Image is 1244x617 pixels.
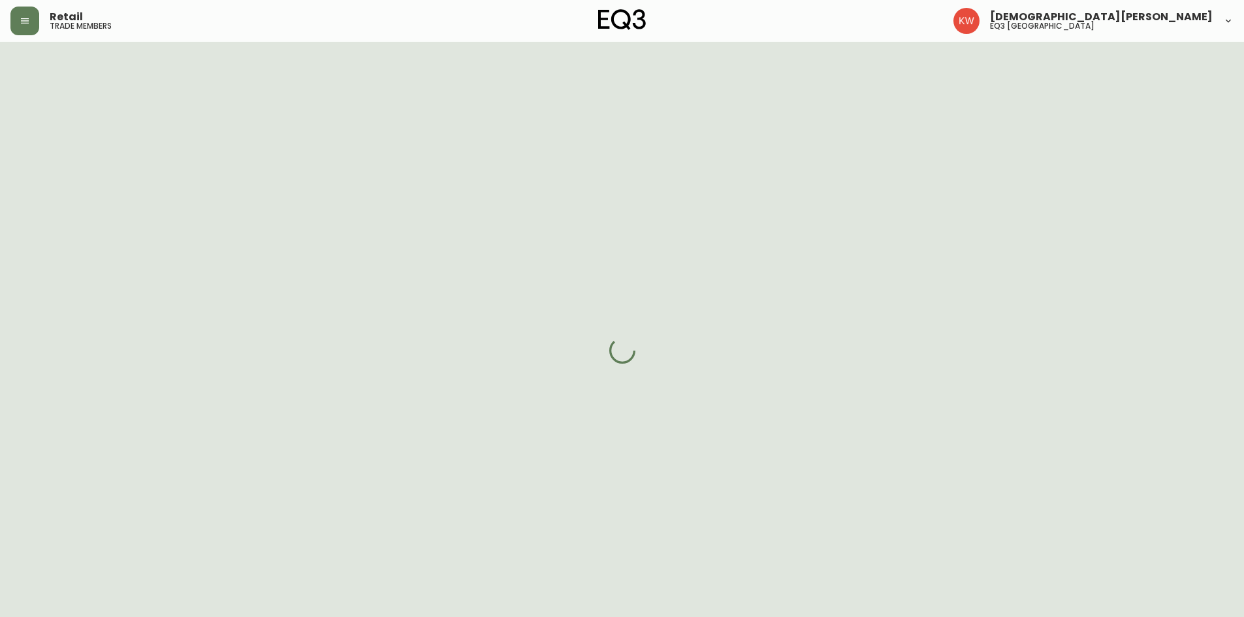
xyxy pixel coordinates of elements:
img: f33162b67396b0982c40ce2a87247151 [953,8,980,34]
span: [DEMOGRAPHIC_DATA][PERSON_NAME] [990,12,1213,22]
img: logo [598,9,646,30]
h5: trade members [50,22,112,30]
h5: eq3 [GEOGRAPHIC_DATA] [990,22,1094,30]
span: Retail [50,12,83,22]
